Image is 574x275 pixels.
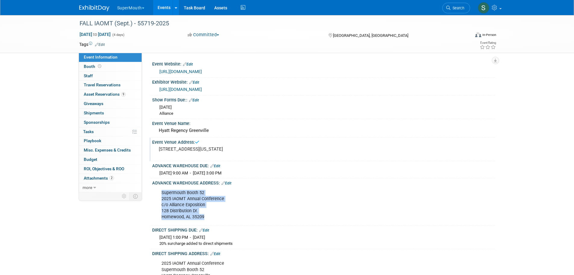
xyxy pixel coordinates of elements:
div: FALL IAOMT (Sept.) - 55719-2025 [77,18,461,29]
span: Booth [84,64,102,69]
span: Travel Reservations [84,82,121,87]
span: Tasks [83,129,94,134]
a: [URL][DOMAIN_NAME] [159,87,202,92]
a: Playbook [79,136,142,145]
a: Edit [199,228,209,232]
a: Giveaways [79,99,142,108]
div: Exhibitor Website: [152,78,495,85]
span: Shipments [84,110,104,115]
span: Playbook [84,138,101,143]
span: Misc. Expenses & Credits [84,148,131,152]
a: Edit [210,252,220,256]
span: Sponsorships [84,120,110,125]
span: to [92,32,98,37]
a: Staff [79,72,142,81]
a: Attachments2 [79,174,142,183]
img: ExhibitDay [79,5,109,11]
div: ADVANCE WAREHOUSE DUE: [152,161,495,169]
div: ADVANCE WAREHOUSE ADDRESS: [152,178,495,186]
div: Event Website: [152,59,495,67]
span: (4 days) [112,33,124,37]
span: Attachments [84,176,114,181]
span: Giveaways [84,101,103,106]
a: more [79,183,142,192]
a: Sponsorships [79,118,142,127]
a: Shipments [79,109,142,118]
span: more [83,185,92,190]
div: Event Rating [480,41,496,44]
a: Budget [79,155,142,164]
div: DIRECT SHIPPING DUE: [152,225,495,233]
span: Asset Reservations [84,92,126,97]
a: Event Information [79,53,142,62]
a: ROI, Objectives & ROO [79,165,142,174]
span: [DATE] 1:00 PM - [DATE] [159,235,205,240]
div: Event Venue Address: [152,138,495,145]
button: Committed [186,32,221,38]
div: Hyatt Regency Greenville [157,126,491,135]
span: Booth not reserved yet [97,64,102,69]
a: Asset Reservations9 [79,90,142,99]
div: Supermouth Booth 52 2025 IAOMT Annual Conference c/o Alliance Exposition 128 Distribution Dr. Hom... [157,187,429,223]
a: Edit [183,62,193,66]
span: Event Information [84,55,118,59]
span: 2 [109,176,114,180]
a: Tasks [79,127,142,136]
a: [URL][DOMAIN_NAME] [159,69,202,74]
a: Edit [95,43,105,47]
span: [DATE] [159,105,172,110]
pre: [STREET_ADDRESS][US_STATE] [159,146,288,152]
td: Toggle Event Tabs [129,192,142,200]
span: ROI, Objectives & ROO [84,166,124,171]
span: Budget [84,157,97,162]
a: Travel Reservations [79,81,142,90]
span: [DATE] [DATE] [79,32,111,37]
td: Personalize Event Tab Strip [119,192,130,200]
a: Edit [210,164,220,168]
a: Booth [79,62,142,71]
div: In-Person [482,33,496,37]
span: [GEOGRAPHIC_DATA], [GEOGRAPHIC_DATA] [333,33,408,38]
div: Event Venue Name: [152,119,495,126]
img: Sam Murphy [478,2,489,14]
a: Edit [189,98,199,102]
a: Misc. Expenses & Credits [79,146,142,155]
a: Edit [221,181,231,185]
a: Edit [189,80,199,85]
div: Event Format [434,31,497,40]
div: 20% surcharge added to direct shipments [159,241,491,247]
div: Show Forms Due:: [152,95,495,103]
img: Format-Inperson.png [475,32,481,37]
div: Alliance [159,111,491,117]
span: Staff [84,73,93,78]
td: Tags [79,41,105,47]
div: DIRECT SHIPPING ADDRESS: [152,249,495,257]
span: 9 [121,92,126,97]
span: [DATE] 9:00 AM - [DATE] 3:00 PM [159,171,221,175]
span: Search [450,6,464,10]
a: Search [442,3,470,13]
